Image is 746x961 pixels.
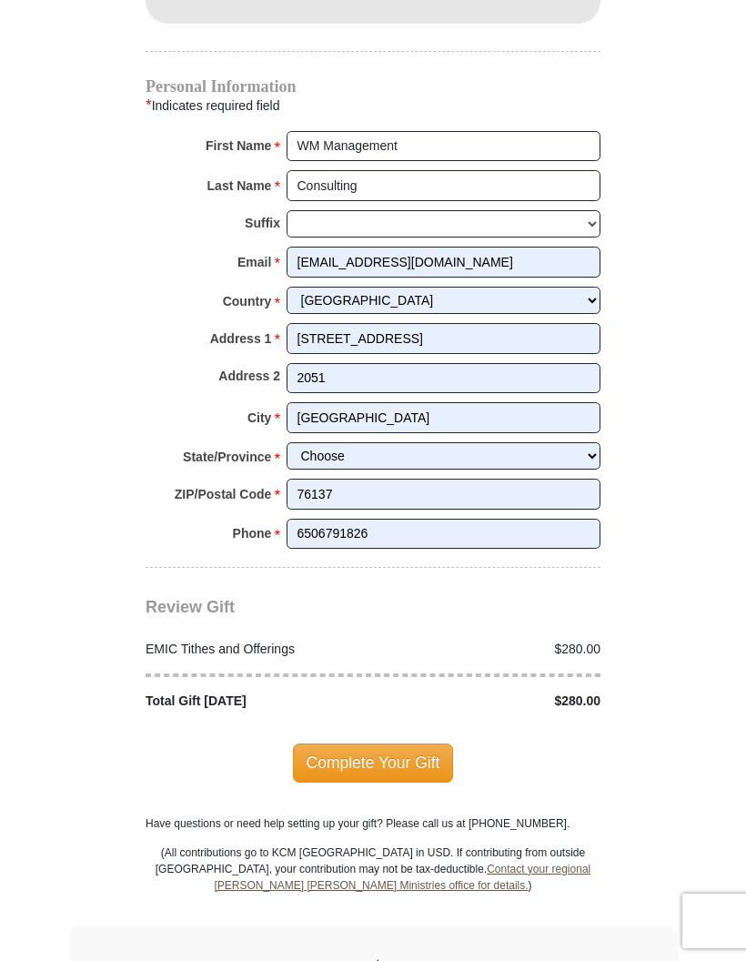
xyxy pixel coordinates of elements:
[175,481,272,507] strong: ZIP/Postal Code
[210,326,272,351] strong: Address 1
[293,744,454,782] span: Complete Your Gift
[155,845,591,926] p: (All contributions go to KCM [GEOGRAPHIC_DATA] in USD. If contributing from outside [GEOGRAPHIC_D...
[223,288,272,314] strong: Country
[247,405,271,430] strong: City
[146,815,600,832] p: Have questions or need help setting up your gift? Please call us at [PHONE_NUMBER].
[245,210,280,236] strong: Suffix
[237,249,271,275] strong: Email
[146,598,235,616] span: Review Gift
[136,692,374,711] div: Total Gift [DATE]
[214,863,590,892] a: Contact your regional [PERSON_NAME] [PERSON_NAME] Ministries office for details.
[146,94,600,117] div: Indicates required field
[373,640,610,659] div: $280.00
[373,692,610,711] div: $280.00
[233,521,272,546] strong: Phone
[218,363,280,389] strong: Address 2
[207,173,272,198] strong: Last Name
[136,640,374,659] div: EMIC Tithes and Offerings
[206,133,271,158] strong: First Name
[146,79,600,94] h4: Personal Information
[183,444,271,470] strong: State/Province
